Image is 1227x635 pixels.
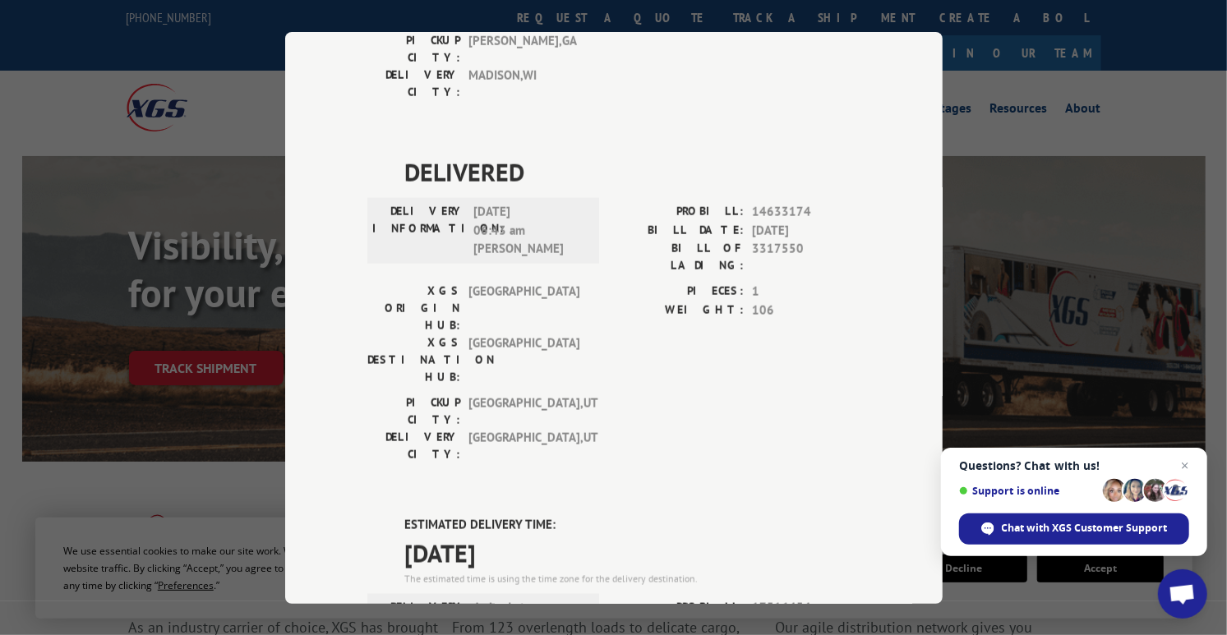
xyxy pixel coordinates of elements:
span: Support is online [959,485,1097,497]
label: PROBILL: [614,598,744,617]
div: The estimated time is using the time zone for the delivery destination. [404,571,860,586]
label: XGS DESTINATION HUB: [367,334,460,386]
span: [DATE] 06:43 am [PERSON_NAME] [473,203,584,259]
label: DELIVERY INFORMATION: [372,203,465,259]
label: XGS ORIGIN HUB: [367,283,460,334]
label: ESTIMATED DELIVERY TIME: [404,516,860,535]
span: [DATE] [404,534,860,571]
label: WEIGHT: [614,301,744,320]
span: 3317550 [752,240,860,274]
span: Questions? Chat with us! [959,459,1189,472]
label: BILL OF LADING: [614,240,744,274]
span: [PERSON_NAME] , GA [468,32,579,67]
label: PICKUP CITY: [367,394,460,429]
label: PIECES: [614,283,744,301]
span: 106 [752,301,860,320]
div: Open chat [1158,569,1207,619]
span: [GEOGRAPHIC_DATA] [468,334,579,386]
span: DELIVERED [404,154,860,191]
span: [GEOGRAPHIC_DATA] , UT [468,429,579,463]
label: DELIVERY CITY: [367,429,460,463]
label: PROBILL: [614,203,744,222]
span: 1 [752,283,860,301]
label: PICKUP CITY: [367,32,460,67]
label: BILL DATE: [614,221,744,240]
span: 17516454 [752,598,860,617]
span: Chat with XGS Customer Support [1002,521,1168,536]
label: DELIVERY INFORMATION: [372,598,465,635]
span: Arrived at Destination Facility [473,598,584,635]
span: MADISON , WI [468,67,579,101]
div: Chat with XGS Customer Support [959,513,1189,545]
span: Close chat [1175,456,1195,476]
label: DELIVERY CITY: [367,67,460,101]
span: 14633174 [752,203,860,222]
span: [GEOGRAPHIC_DATA] , UT [468,394,579,429]
span: [DATE] [752,221,860,240]
span: [GEOGRAPHIC_DATA] [468,283,579,334]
